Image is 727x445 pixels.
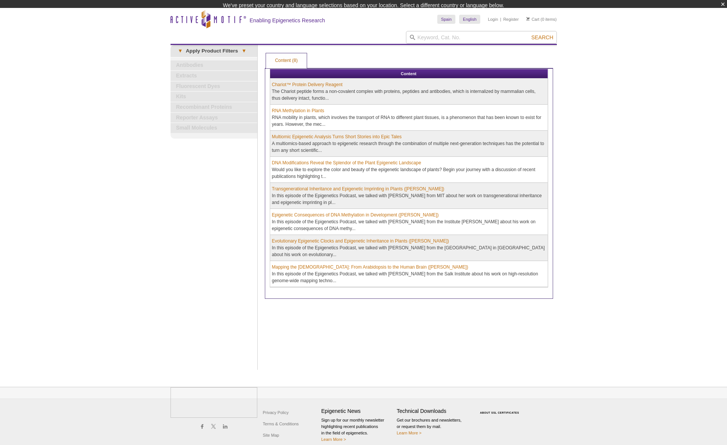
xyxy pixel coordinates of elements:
td: In this episode of the Epigenetics Podcast, we talked with [PERSON_NAME] from the [GEOGRAPHIC_DAT... [270,235,548,261]
a: Spain [437,15,455,24]
p: Get our brochures and newsletters, or request them by mail. [397,417,469,436]
a: Content (8) [266,53,307,68]
td: In this episode of the Epigenetics Podcast, we talked with [PERSON_NAME] from the Institute [PERS... [270,209,548,235]
a: Fluorescent Dyes [171,82,257,91]
a: Cart [526,17,539,22]
li: | [500,15,501,24]
td: Would you like to explore the color and beauty of the epigenetic landscape of plants? Begin your ... [270,157,548,183]
a: Transgenerational Inheritance and Epigenetic Imprinting in Plants ([PERSON_NAME]) [272,185,444,192]
h4: Epigenetic News [321,408,393,414]
li: (0 items) [526,15,557,24]
a: Privacy Policy [261,407,290,418]
a: Register [503,17,519,22]
span: Search [531,34,553,40]
span: ▾ [238,48,250,54]
a: Multiomic Epigenetic Analysis Turns Short Stories into Epic Tales [272,133,402,140]
th: Content [270,69,548,79]
a: RNA Methylation in Plants [272,107,324,114]
a: Evolutionary Epigenetic Clocks and Epigenetic Inheritance in Plants ([PERSON_NAME]) [272,238,449,244]
a: English [459,15,480,24]
a: Reporter Assays [171,113,257,123]
a: DNA Modifications Reveal the Splendor of the Plant Epigenetic Landscape [272,159,421,166]
td: A multiomics-based approach to epigenetic research through the combination of multiple next-gener... [270,131,548,157]
p: Sign up for our monthly newsletter highlighting recent publications in the field of epigenetics. [321,417,393,443]
button: Search [529,34,555,41]
a: Chariot™ Protein Delivery Reagent [272,81,343,88]
a: Small Molecules [171,123,257,133]
a: Login [488,17,498,22]
a: Antibodies [171,60,257,70]
a: Learn More > [321,437,346,442]
img: Your Cart [526,17,530,21]
img: Active Motif, [171,387,257,418]
a: Epigenetic Consequences of DNA Methylation in Development ([PERSON_NAME]) [272,212,439,218]
td: In this episode of the Epigenetics Podcast, we talked with [PERSON_NAME] from the Salk Institute ... [270,261,548,287]
td: RNA mobility in plants, which involves the transport of RNA to different plant tissues, is a phen... [270,105,548,131]
td: The Chariot peptide forms a non-covalent complex with proteins, peptides and antibodies, which is... [270,79,548,105]
a: Extracts [171,71,257,81]
h2: Enabling Epigenetics Research [250,17,325,24]
a: Terms & Conditions [261,418,301,430]
input: Keyword, Cat. No. [406,31,557,44]
a: Kits [171,92,257,102]
a: ▾Apply Product Filters▾ [171,45,257,57]
a: Learn More > [397,431,422,435]
a: ABOUT SSL CERTIFICATES [480,411,519,414]
h4: Technical Downloads [397,408,469,414]
a: Site Map [261,430,281,441]
a: Recombinant Proteins [171,102,257,112]
a: Mapping the [DEMOGRAPHIC_DATA]: From Arabidopsis to the Human Brain ([PERSON_NAME]) [272,264,468,270]
span: ▾ [174,48,186,54]
table: Click to Verify - This site chose Symantec SSL for secure e-commerce and confidential communicati... [472,400,529,417]
td: In this episode of the Epigenetics Podcast, we talked with [PERSON_NAME] from MIT about her work ... [270,183,548,209]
